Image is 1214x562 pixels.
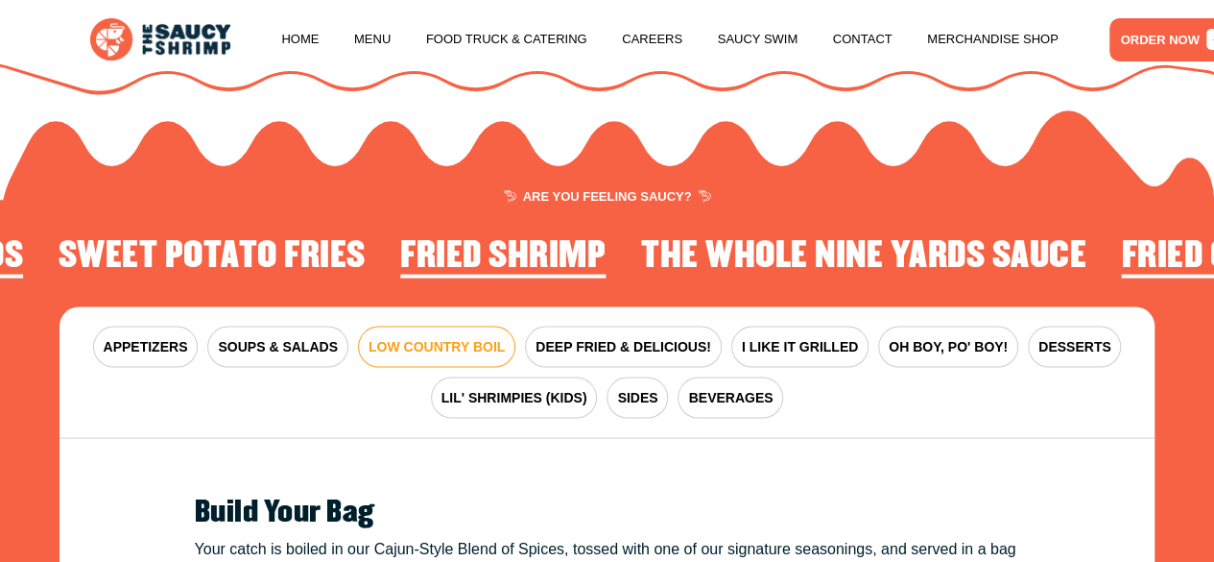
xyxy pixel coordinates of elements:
[104,337,188,357] span: APPETIZERS
[641,236,1086,281] li: 2 of 4
[688,388,773,408] span: BEVERAGES
[718,3,798,76] a: Saucy Swim
[536,337,711,357] span: DEEP FRIED & DELICIOUS!
[617,388,657,408] span: SIDES
[889,337,1008,357] span: OH BOY, PO' BOY!
[369,337,505,357] span: LOW COUNTRY BOIL
[426,3,587,76] a: Food Truck & Catering
[731,327,869,368] button: I LIKE IT GRILLED
[358,327,515,368] button: LOW COUNTRY BOIL
[1028,327,1121,368] button: DESSERTS
[878,327,1018,368] button: OH BOY, PO' BOY!
[503,190,710,203] span: ARE YOU FEELING SAUCY?
[207,327,347,368] button: SOUPS & SALADS
[833,3,893,76] a: Contact
[641,236,1086,276] h2: The Whole Nine Yards Sauce
[59,236,366,281] li: 4 of 4
[441,388,587,408] span: LIL' SHRIMPIES (KIDS)
[431,378,598,419] button: LIL' SHRIMPIES (KIDS)
[59,236,366,276] h2: Sweet Potato Fries
[218,337,337,357] span: SOUPS & SALADS
[281,3,319,76] a: Home
[678,378,783,419] button: BEVERAGES
[742,337,858,357] span: I LIKE IT GRILLED
[1038,337,1110,357] span: DESSERTS
[93,327,199,368] button: APPETIZERS
[400,236,606,281] li: 1 of 4
[90,18,230,61] img: logo
[400,236,606,276] h2: Fried Shrimp
[927,3,1059,76] a: Merchandise Shop
[354,3,391,76] a: Menu
[622,3,682,76] a: Careers
[195,497,1020,529] h2: Build Your Bag
[607,378,668,419] button: SIDES
[525,327,722,368] button: DEEP FRIED & DELICIOUS!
